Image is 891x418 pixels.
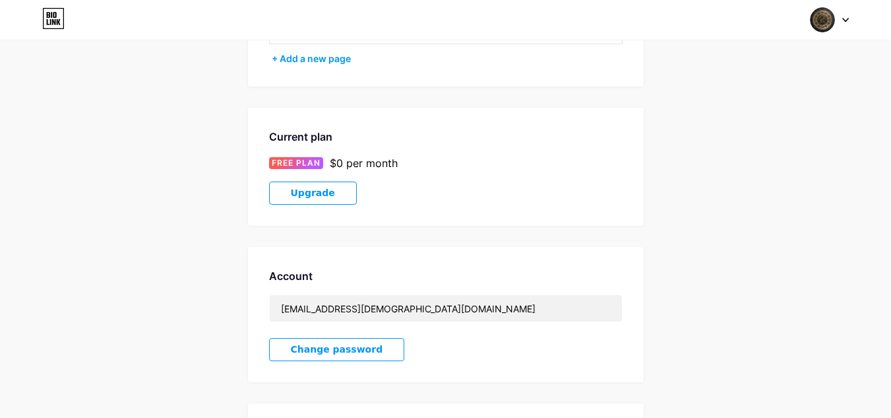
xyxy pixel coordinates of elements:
[272,157,321,169] span: FREE PLAN
[269,182,357,205] button: Upgrade
[810,7,835,32] img: bashaer
[269,338,405,361] button: Change password
[269,268,623,284] div: Account
[291,344,383,355] span: Change password
[330,155,398,171] div: $0 per month
[272,52,623,65] div: + Add a new page
[270,295,622,322] input: Email
[291,188,335,199] span: Upgrade
[269,129,623,145] div: Current plan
